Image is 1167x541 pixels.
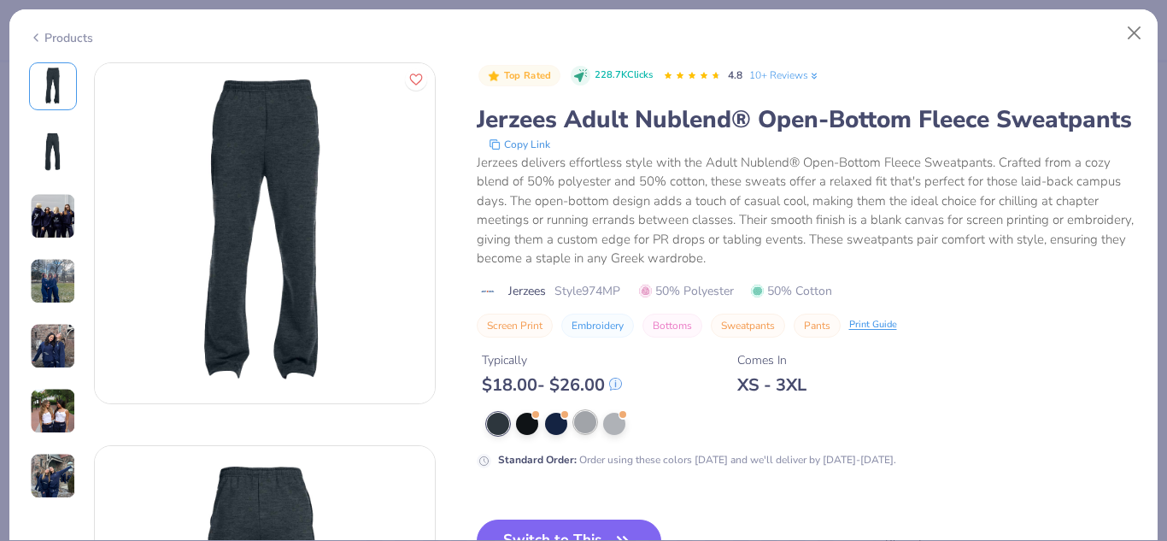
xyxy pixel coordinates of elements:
div: Products [29,29,93,47]
img: Front [95,63,435,403]
span: 50% Polyester [639,282,734,300]
button: Screen Print [477,314,553,338]
div: Jerzees delivers effortless style with the Adult Nublend® Open-Bottom Fleece Sweatpants. Crafted ... [477,153,1139,268]
a: 10+ Reviews [749,68,820,83]
img: User generated content [30,453,76,499]
div: Print Guide [849,318,897,332]
button: Badge Button [478,65,560,87]
div: Order using these colors [DATE] and we'll deliver by [DATE]-[DATE]. [498,452,896,467]
img: Back [32,131,73,172]
div: Comes In [737,351,806,369]
div: Jerzees Adult Nublend® Open-Bottom Fleece Sweatpants [477,103,1139,136]
button: Bottoms [642,314,702,338]
div: $ 18.00 - $ 26.00 [482,374,622,396]
span: Style 974MP [554,282,620,300]
span: Top Rated [504,71,552,80]
img: User generated content [30,323,76,369]
button: Close [1118,17,1151,50]
span: 228.7K Clicks [595,68,653,83]
strong: Standard Order : [498,453,577,467]
button: Pants [794,314,841,338]
button: Like [405,68,427,91]
button: copy to clipboard [484,136,555,153]
button: Sweatpants [711,314,785,338]
span: 4.8 [728,68,742,82]
img: brand logo [477,285,500,298]
button: Embroidery [561,314,634,338]
div: Typically [482,351,622,369]
span: 50% Cotton [751,282,832,300]
img: Front [32,66,73,107]
div: 4.8 Stars [663,62,721,90]
span: Jerzees [508,282,546,300]
img: User generated content [30,193,76,239]
img: User generated content [30,258,76,304]
img: Top Rated sort [487,69,501,83]
div: XS - 3XL [737,374,806,396]
img: User generated content [30,388,76,434]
